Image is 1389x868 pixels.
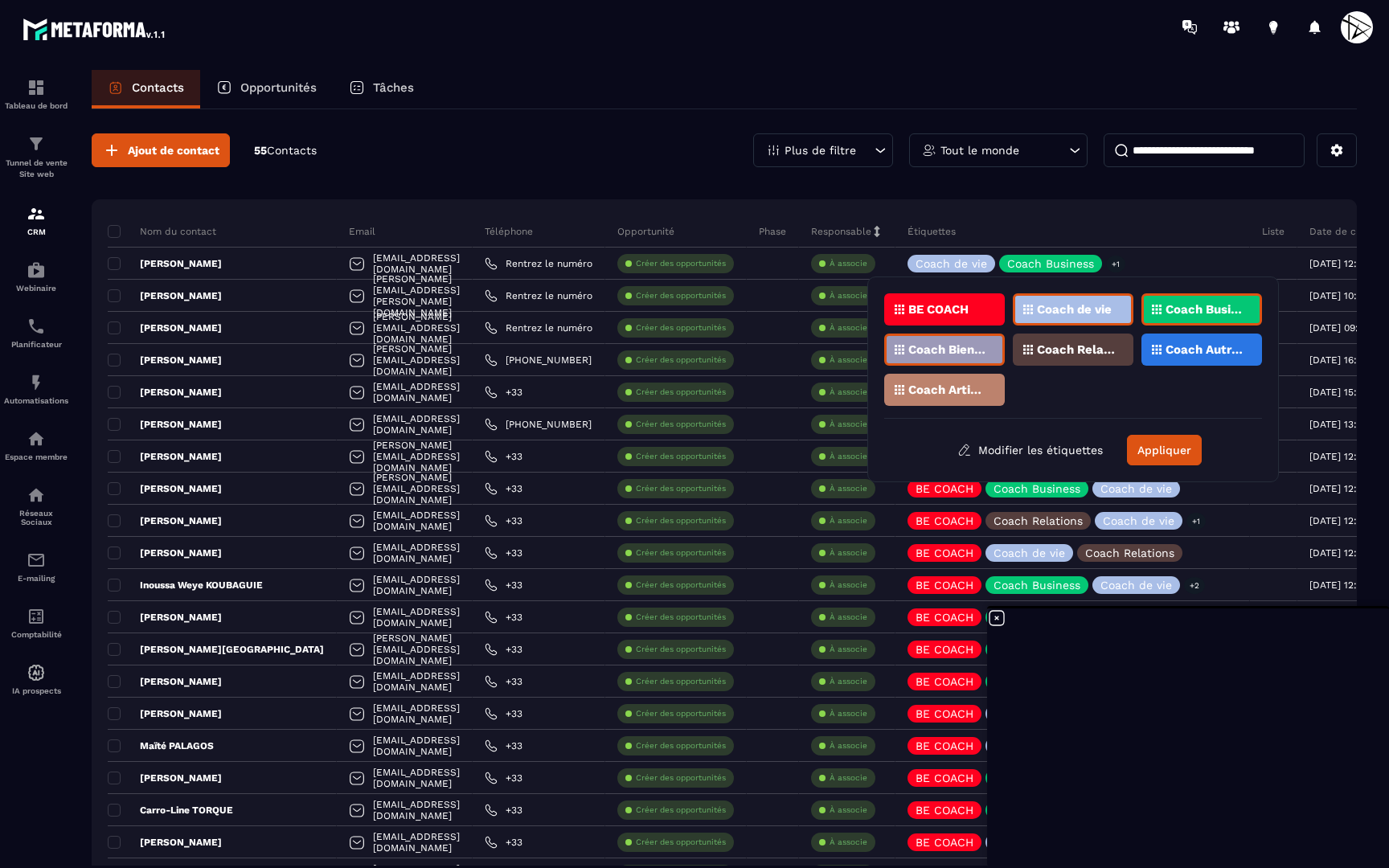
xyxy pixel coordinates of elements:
[4,248,68,305] a: automationsautomationsWebinaire
[108,289,222,302] p: [PERSON_NAME]
[1309,547,1383,559] p: [DATE] 12:57:00
[830,740,867,751] p: À associe
[485,450,522,463] a: +33
[636,483,726,494] p: Créer des opportunités
[916,547,973,559] p: BE COACH
[108,643,324,656] p: [PERSON_NAME][GEOGRAPHIC_DATA]
[27,78,46,97] img: formation
[27,373,46,392] img: automations
[108,675,222,688] p: [PERSON_NAME]
[1184,577,1205,594] p: +2
[830,322,867,334] p: À associe
[1127,435,1202,465] button: Appliquer
[994,579,1080,591] p: Coach Business
[4,686,68,695] p: IA prospects
[908,225,956,238] p: Étiquettes
[108,482,222,495] p: [PERSON_NAME]
[636,387,726,398] p: Créer des opportunités
[830,419,867,430] p: À associe
[333,70,430,108] a: Tâches
[636,579,726,591] p: Créer des opportunités
[1309,290,1383,301] p: [DATE] 10:03:00
[916,483,973,494] p: BE COACH
[1106,256,1125,272] p: +1
[830,547,867,559] p: À associe
[945,436,1115,465] button: Modifier les étiquettes
[485,418,592,431] a: [PHONE_NUMBER]
[1037,304,1112,315] p: Coach de vie
[636,772,726,784] p: Créer des opportunités
[759,225,786,238] p: Phase
[108,450,222,463] p: [PERSON_NAME]
[4,417,68,473] a: automationsautomationsEspace membre
[485,482,522,495] a: +33
[1166,344,1244,355] p: Coach Autres
[132,80,184,95] p: Contacts
[485,772,522,784] a: +33
[108,836,222,849] p: [PERSON_NAME]
[485,643,522,656] a: +33
[485,739,522,752] a: +33
[1103,515,1174,526] p: Coach de vie
[916,644,973,655] p: BE COACH
[811,225,871,238] p: Responsable
[916,805,973,816] p: BE COACH
[636,547,726,559] p: Créer des opportunités
[108,772,222,784] p: [PERSON_NAME]
[4,574,68,583] p: E-mailing
[485,386,522,399] a: +33
[916,612,973,623] p: BE COACH
[1309,483,1383,494] p: [DATE] 12:57:00
[108,804,233,817] p: Carro-Line TORQUE
[4,509,68,526] p: Réseaux Sociaux
[1309,579,1383,591] p: [DATE] 12:57:00
[1309,419,1383,430] p: [DATE] 13:30:00
[108,321,222,334] p: [PERSON_NAME]
[254,143,317,158] p: 55
[485,836,522,849] a: +33
[830,837,867,848] p: À associe
[908,344,986,355] p: Coach Bien-être / Santé
[916,708,973,719] p: BE COACH
[267,144,317,157] span: Contacts
[485,225,533,238] p: Téléphone
[92,133,230,167] button: Ajout de contact
[27,429,46,448] img: automations
[485,354,592,366] a: [PHONE_NUMBER]
[4,538,68,595] a: emailemailE-mailing
[1186,513,1206,530] p: +1
[485,611,522,624] a: +33
[916,258,987,269] p: Coach de vie
[27,485,46,505] img: social-network
[108,514,222,527] p: [PERSON_NAME]
[485,514,522,527] a: +33
[240,80,317,95] p: Opportunités
[916,837,973,848] p: BE COACH
[108,547,222,559] p: [PERSON_NAME]
[27,134,46,154] img: formation
[485,675,522,688] a: +33
[4,101,68,110] p: Tableau de bord
[108,386,222,399] p: [PERSON_NAME]
[485,579,522,592] a: +33
[830,772,867,784] p: À associe
[636,322,726,334] p: Créer des opportunités
[485,804,522,817] a: +33
[830,708,867,719] p: À associe
[4,452,68,461] p: Espace membre
[994,515,1083,526] p: Coach Relations
[1037,344,1115,355] p: Coach Relations
[1309,515,1383,526] p: [DATE] 12:57:00
[128,142,219,158] span: Ajout de contact
[4,284,68,293] p: Webinaire
[4,340,68,349] p: Planificateur
[4,630,68,639] p: Comptabilité
[830,483,867,494] p: À associe
[830,579,867,591] p: À associe
[4,305,68,361] a: schedulerschedulerPlanificateur
[617,225,674,238] p: Opportunité
[636,612,726,623] p: Créer des opportunités
[108,354,222,366] p: [PERSON_NAME]
[1100,579,1172,591] p: Coach de vie
[108,707,222,720] p: [PERSON_NAME]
